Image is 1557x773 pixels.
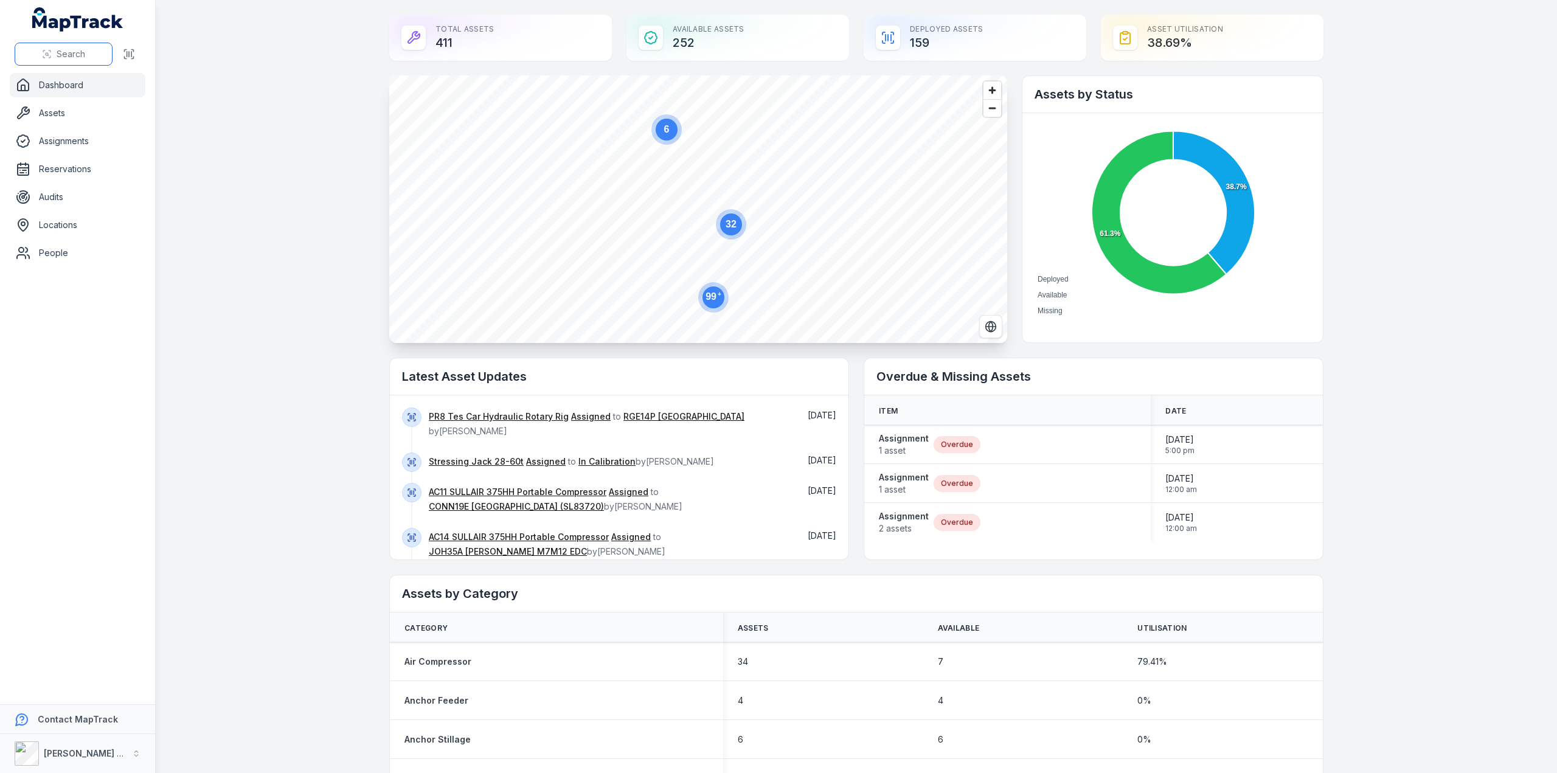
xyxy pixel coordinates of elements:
span: [DATE] [808,485,836,496]
a: Audits [10,185,145,209]
h2: Assets by Category [402,585,1311,602]
a: Assignment1 asset [879,432,929,457]
strong: [PERSON_NAME] Group [44,748,144,758]
a: RGE14P [GEOGRAPHIC_DATA] [623,411,744,423]
span: 6 [738,733,743,746]
strong: Assignment [879,510,929,522]
a: Locations [10,213,145,237]
a: JOH35A [PERSON_NAME] M7M12 EDC [429,546,587,558]
time: 31/07/2025, 12:00:00 am [1165,473,1197,494]
button: Zoom in [983,81,1001,99]
span: 79.41 % [1137,656,1167,668]
text: 6 [664,124,670,134]
a: AC11 SULLAIR 375HH Portable Compressor [429,486,606,498]
a: Assigned [609,486,648,498]
text: 99 [706,291,721,302]
canvas: Map [389,75,1007,343]
span: [DATE] [808,455,836,465]
span: 7 [938,656,943,668]
span: 34 [738,656,748,668]
h2: Latest Asset Updates [402,368,836,385]
span: Search [57,48,85,60]
a: Assets [10,101,145,125]
a: Assignment1 asset [879,471,929,496]
span: Missing [1038,307,1063,315]
tspan: + [718,291,721,297]
span: 6 [938,733,943,746]
span: 4 [938,695,943,707]
span: Available [1038,291,1067,299]
span: to by [PERSON_NAME] [429,456,714,466]
span: 12:00 am [1165,524,1197,533]
span: Assets [738,623,769,633]
strong: Assignment [879,432,929,445]
strong: Contact MapTrack [38,714,118,724]
span: [DATE] [808,410,836,420]
a: Assigned [526,456,566,468]
a: Air Compressor [404,656,471,668]
span: Item [879,406,898,416]
a: Stressing Jack 28-60t [429,456,524,468]
span: 2 assets [879,522,929,535]
div: Overdue [934,475,980,492]
span: [DATE] [1165,473,1197,485]
a: MapTrack [32,7,123,32]
span: Utilisation [1137,623,1187,633]
a: Anchor Stillage [404,733,471,746]
h2: Overdue & Missing Assets [876,368,1311,385]
a: AC14 SULLAIR 375HH Portable Compressor [429,531,609,543]
button: Zoom out [983,99,1001,117]
span: 12:00 am [1165,485,1197,494]
time: 25/08/2025, 11:32:42 am [808,455,836,465]
span: Date [1165,406,1186,416]
span: to by [PERSON_NAME] [429,487,682,511]
button: Switch to Satellite View [979,315,1002,338]
time: 25/08/2025, 12:46:08 pm [808,410,836,420]
span: 1 asset [879,445,929,457]
span: to by [PERSON_NAME] [429,411,744,436]
span: [DATE] [1165,434,1195,446]
time: 25/08/2025, 11:31:49 am [808,485,836,496]
span: Category [404,623,448,633]
a: CONN19E [GEOGRAPHIC_DATA] (SL83720) [429,501,604,513]
div: Overdue [934,436,980,453]
span: to by [PERSON_NAME] [429,532,665,556]
span: 5:00 pm [1165,446,1195,456]
a: In Calibration [578,456,636,468]
span: Deployed [1038,275,1069,283]
span: [DATE] [1165,511,1197,524]
button: Search [15,43,113,66]
a: Dashboard [10,73,145,97]
strong: Assignment [879,471,929,484]
a: People [10,241,145,265]
span: 4 [738,695,743,707]
span: Available [938,623,980,633]
text: 32 [726,219,737,229]
a: PR8 Tes Car Hydraulic Rotary Rig [429,411,569,423]
h2: Assets by Status [1035,86,1311,103]
time: 25/08/2025, 12:00:00 am [1165,511,1197,533]
a: Anchor Feeder [404,695,468,707]
a: Assigned [571,411,611,423]
a: Assignment2 assets [879,510,929,535]
a: Assigned [611,531,651,543]
span: 1 asset [879,484,929,496]
a: Reservations [10,157,145,181]
span: 0 % [1137,733,1151,746]
time: 27/06/2025, 5:00:00 pm [1165,434,1195,456]
span: [DATE] [808,530,836,541]
span: 0 % [1137,695,1151,707]
a: Assignments [10,129,145,153]
time: 25/08/2025, 11:31:10 am [808,530,836,541]
div: Overdue [934,514,980,531]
